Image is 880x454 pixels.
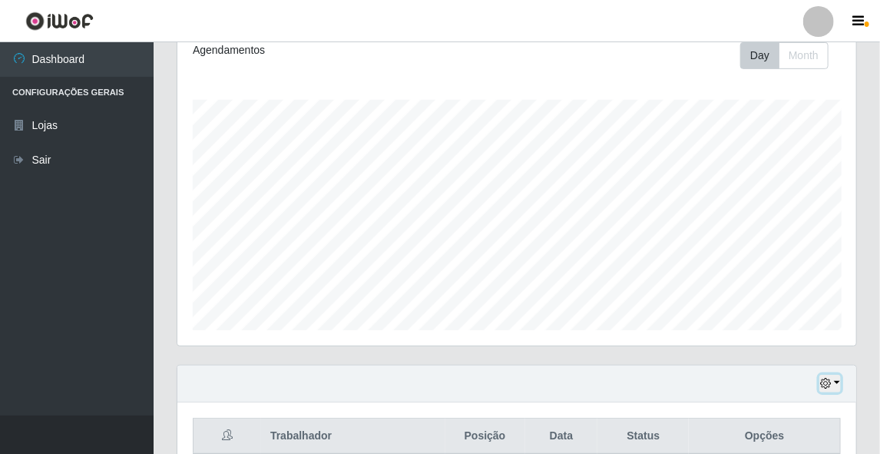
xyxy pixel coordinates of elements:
div: Agendamentos [193,42,449,58]
div: Toolbar with button groups [740,42,841,69]
button: Month [779,42,829,69]
button: Day [740,42,779,69]
div: First group [740,42,829,69]
img: CoreUI Logo [25,12,94,31]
